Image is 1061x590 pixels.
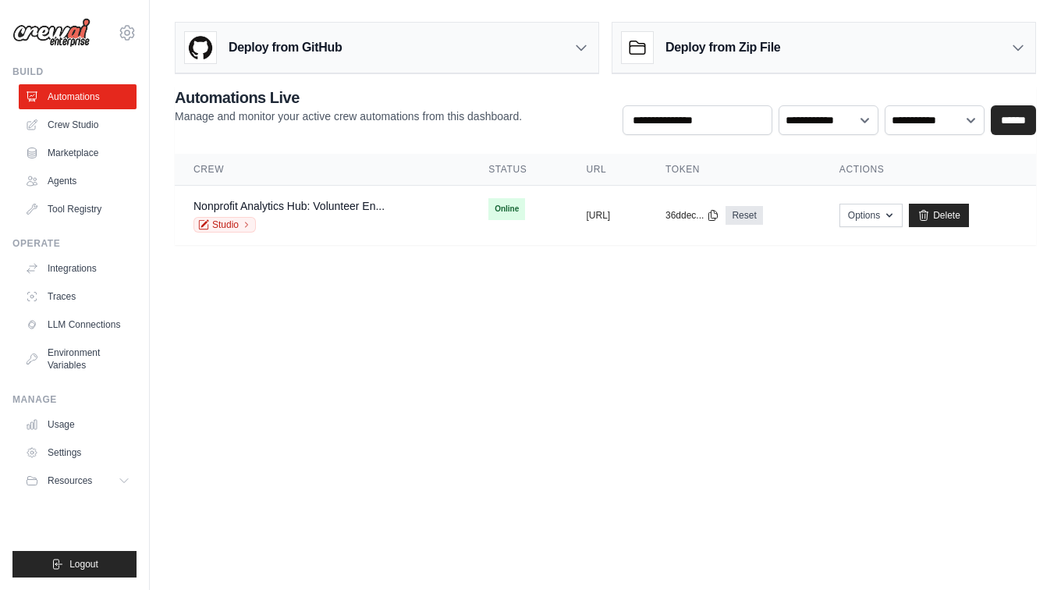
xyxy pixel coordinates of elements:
img: GitHub Logo [185,32,216,63]
a: Reset [726,206,762,225]
a: Marketplace [19,140,137,165]
a: Tool Registry [19,197,137,222]
button: 36ddec... [665,209,719,222]
th: Status [470,154,567,186]
a: Integrations [19,256,137,281]
div: Manage [12,393,137,406]
button: Options [839,204,903,227]
a: Agents [19,169,137,194]
h3: Deploy from Zip File [665,38,780,57]
a: Crew Studio [19,112,137,137]
th: Actions [821,154,1036,186]
th: URL [568,154,648,186]
div: Operate [12,237,137,250]
a: Automations [19,84,137,109]
p: Manage and monitor your active crew automations from this dashboard. [175,108,522,124]
h3: Deploy from GitHub [229,38,342,57]
img: Logo [12,18,90,48]
span: Online [488,198,525,220]
a: Studio [193,217,256,233]
a: Nonprofit Analytics Hub: Volunteer En... [193,200,385,212]
th: Token [647,154,821,186]
button: Resources [19,468,137,493]
span: Logout [69,558,98,570]
button: Logout [12,551,137,578]
a: Delete [909,204,969,227]
h2: Automations Live [175,87,522,108]
a: LLM Connections [19,312,137,337]
span: Resources [48,474,92,487]
a: Environment Variables [19,340,137,378]
th: Crew [175,154,470,186]
a: Usage [19,412,137,437]
a: Settings [19,440,137,465]
div: Build [12,66,137,78]
a: Traces [19,284,137,309]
